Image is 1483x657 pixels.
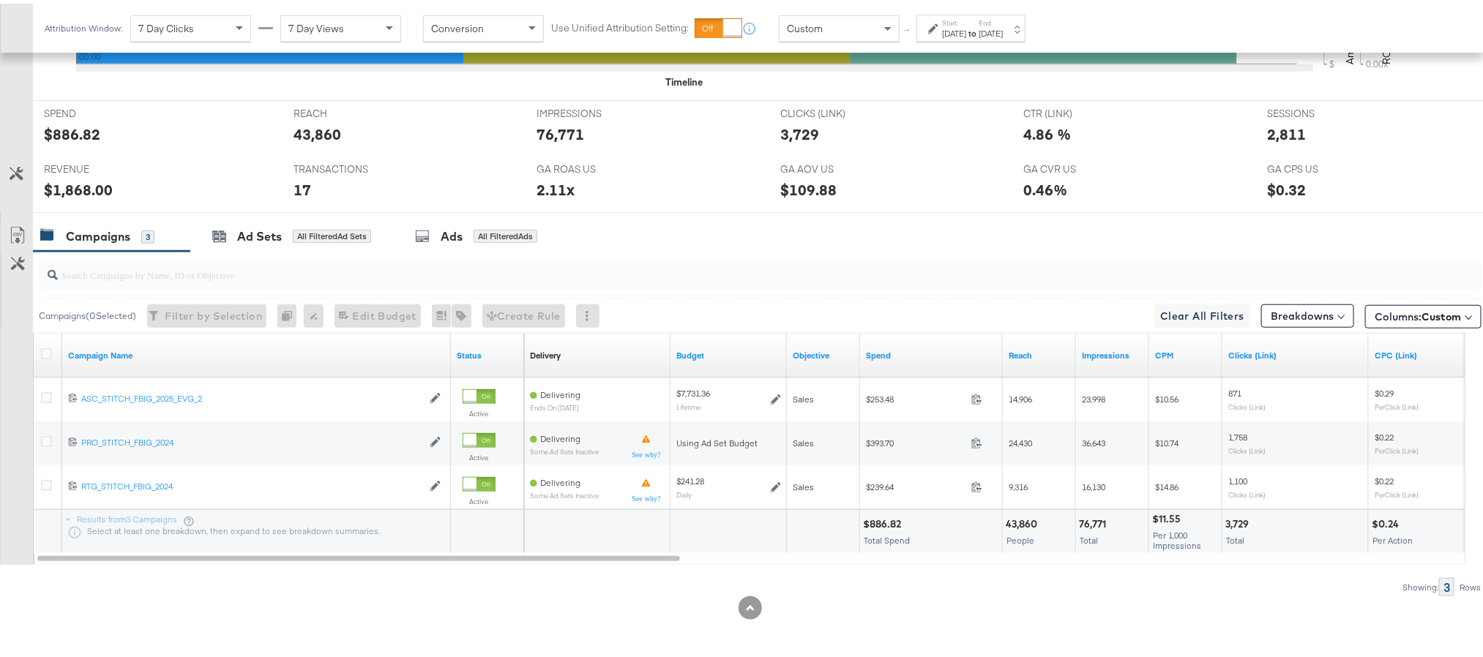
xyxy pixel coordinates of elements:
[901,25,915,30] span: ↑
[1228,384,1241,395] span: 871
[780,176,837,197] div: $109.88
[1009,390,1032,401] span: 14,906
[1375,399,1419,408] sub: Per Click (Link)
[39,306,136,319] div: Campaigns ( 0 Selected)
[1082,346,1143,358] a: The number of times your ad was served. On mobile apps an ad is counted as served the first time ...
[81,389,422,402] a: ASC_STITCH_FBIG_2025_EVG_2
[1375,428,1394,439] span: $0.22
[44,159,154,173] span: REVENUE
[1228,346,1363,358] a: The number of clicks on links appearing on your ad or Page that direct people to your sites off F...
[81,477,422,489] div: RTG_STITCH_FBIG_2024
[1155,478,1178,489] span: $14.86
[537,120,584,141] div: 76,771
[138,18,194,31] span: 7 Day Clicks
[431,18,484,31] span: Conversion
[787,18,823,31] span: Custom
[294,103,403,117] span: REACH
[66,225,130,241] div: Campaigns
[1267,120,1306,141] div: 2,811
[1228,428,1247,439] span: 1,758
[966,24,979,35] strong: to
[1082,390,1105,401] span: 23,998
[1402,579,1439,589] div: Showing:
[866,478,965,489] span: $239.64
[780,120,819,141] div: 3,729
[979,15,1003,24] label: End:
[1365,301,1482,325] button: Columns:Custom
[237,225,282,241] div: Ad Sets
[293,226,371,239] div: All Filtered Ad Sets
[44,176,113,197] div: $1,868.00
[1375,306,1461,320] span: Columns:
[1079,514,1110,528] div: 76,771
[1160,304,1244,322] span: Clear All Filters
[793,434,814,445] span: Sales
[1226,531,1244,542] span: Total
[1155,346,1217,358] a: The average cost you've paid to have 1,000 impressions of your ad.
[81,389,422,401] div: ASC_STITCH_FBIG_2025_EVG_2
[288,18,344,31] span: 7 Day Views
[1009,434,1032,445] span: 24,430
[1153,526,1201,547] span: Per 1,000 Impressions
[44,120,100,141] div: $886.82
[1024,159,1134,173] span: GA CVR US
[530,346,561,358] a: Reflects the ability of your Ad Campaign to achieve delivery based on ad states, schedule and bud...
[866,346,997,358] a: The total amount spent to date.
[793,346,854,358] a: Your campaign's objective.
[1009,346,1070,358] a: The number of people your ad was served to.
[294,159,403,173] span: TRANSACTIONS
[1009,478,1028,489] span: 9,316
[294,120,341,141] div: 43,860
[463,493,496,503] label: Active
[44,103,154,117] span: SPEND
[793,478,814,489] span: Sales
[1372,531,1413,542] span: Per Action
[537,103,646,117] span: IMPRESSIONS
[463,405,496,415] label: Active
[979,24,1003,36] div: [DATE]
[463,449,496,459] label: Active
[537,159,646,173] span: GA ROAS US
[1024,103,1134,117] span: CTR (LINK)
[141,227,154,240] div: 3
[81,433,422,445] div: PRO_STITCH_FBIG_2024
[530,488,599,496] sub: Some Ad Sets Inactive
[81,433,422,446] a: PRO_STITCH_FBIG_2024
[780,159,890,173] span: GA AOV US
[1155,390,1178,401] span: $10.56
[1439,574,1454,593] div: 3
[676,434,781,446] div: Using Ad Set Budget
[866,390,965,401] span: $253.48
[44,20,123,30] div: Attribution Window:
[676,346,781,358] a: The maximum amount you're willing to spend on your ads, on average each day or over the lifetime ...
[1228,472,1247,483] span: 1,100
[81,477,422,489] a: RTG_STITCH_FBIG_2024
[864,531,910,542] span: Total Spend
[676,472,704,484] div: $241.28
[665,72,703,86] div: Timeline
[530,400,580,408] sub: ends on [DATE]
[1267,159,1377,173] span: GA CPS US
[530,346,561,358] div: Delivery
[551,18,689,31] label: Use Unified Attribution Setting:
[1267,103,1377,117] span: SESSIONS
[863,514,905,528] div: $886.82
[1375,443,1419,451] sub: Per Click (Link)
[1267,176,1306,197] div: $0.32
[1154,301,1250,324] button: Clear All Filters
[676,384,710,396] div: $7,731.36
[676,487,692,495] sub: Daily
[942,15,966,24] label: Start:
[540,386,580,397] span: Delivering
[866,434,965,445] span: $393.70
[1228,487,1266,495] sub: Clicks (Link)
[530,444,599,452] sub: Some Ad Sets Inactive
[1082,478,1105,489] span: 16,130
[780,103,890,117] span: CLICKS (LINK)
[474,226,537,239] div: All Filtered Ads
[1006,531,1034,542] span: People
[793,390,814,401] span: Sales
[1375,384,1394,395] span: $0.29
[1422,307,1461,320] span: Custom
[1024,176,1068,197] div: 0.46%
